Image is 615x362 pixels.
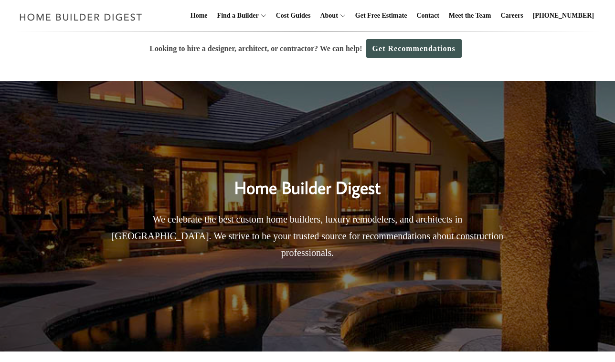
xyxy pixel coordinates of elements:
[316,0,338,31] a: About
[366,39,462,58] a: Get Recommendations
[497,0,527,31] a: Careers
[15,8,147,26] img: Home Builder Digest
[187,0,212,31] a: Home
[445,0,495,31] a: Meet the Team
[213,0,259,31] a: Find a Builder
[105,158,510,201] h2: Home Builder Digest
[105,211,510,261] p: We celebrate the best custom home builders, luxury remodelers, and architects in [GEOGRAPHIC_DATA...
[272,0,315,31] a: Cost Guides
[413,0,443,31] a: Contact
[529,0,598,31] a: [PHONE_NUMBER]
[351,0,411,31] a: Get Free Estimate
